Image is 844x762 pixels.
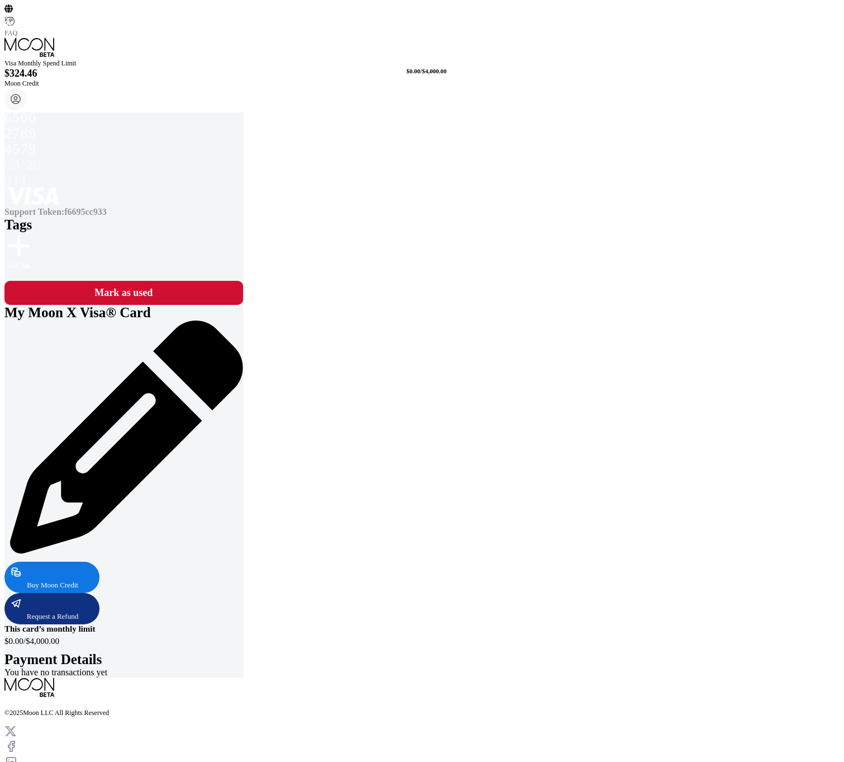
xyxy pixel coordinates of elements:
div: EN [4,15,16,23]
div: 2789 [4,126,243,142]
div: Add Tag [7,233,30,270]
div: Support Token: f6695cc933 [4,207,243,217]
div: Mark as used [10,286,238,299]
div: 4513650027894579 [4,93,243,156]
div: 6500 [4,110,243,126]
div: Tags [4,217,243,233]
div: 08/28 [4,156,243,171]
div: Support Token:f6695cc933 [4,207,243,217]
div: 08/28 [4,157,243,173]
div: Mark as used [4,281,243,305]
div: © 2025 Moon LLC All Rights Reserved [4,709,125,717]
div: $0.00 / $4,000.00 [4,637,243,652]
div: This card’s monthly limit [4,624,243,634]
div: Payment Details [4,652,243,667]
div: Request a Refund [4,593,243,624]
div: 911 [4,173,243,189]
div: 4579 [4,142,243,157]
div: My Moon X Visa® Card [4,305,219,321]
div: 911 [4,171,243,187]
div: Buy Moon Credit [4,562,243,593]
div: Request a Refund [11,612,94,622]
div: You have no transactions yet [4,667,243,678]
div: Buy Moon Credit [11,580,94,590]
